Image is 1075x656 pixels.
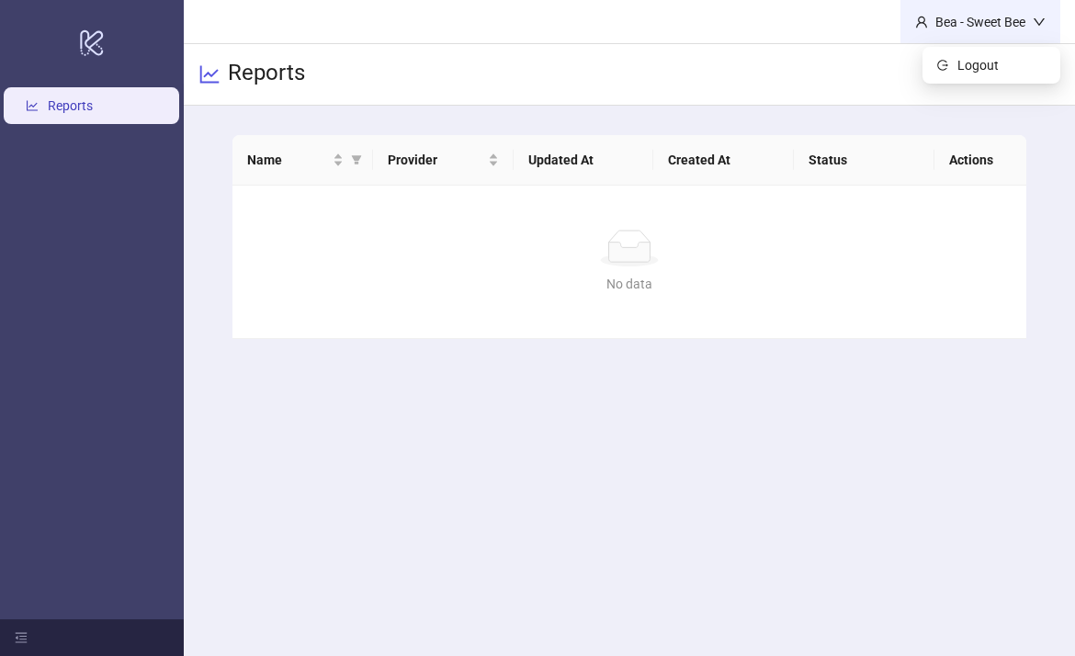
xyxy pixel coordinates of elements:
[228,59,305,90] h3: Reports
[915,16,928,28] span: user
[957,55,1046,75] span: Logout
[514,135,654,186] th: Updated At
[937,60,950,71] span: logout
[255,274,1003,294] div: No data
[198,63,221,85] span: line-chart
[1033,16,1046,28] span: down
[15,631,28,644] span: menu-fold
[928,12,1033,32] div: Bea - Sweet Bee
[934,135,1026,186] th: Actions
[247,150,329,170] span: Name
[347,146,366,174] span: filter
[794,135,934,186] th: Status
[653,135,794,186] th: Created At
[388,150,484,170] span: Provider
[48,98,93,113] a: Reports
[373,135,514,186] th: Provider
[232,135,373,186] th: Name
[351,154,362,165] span: filter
